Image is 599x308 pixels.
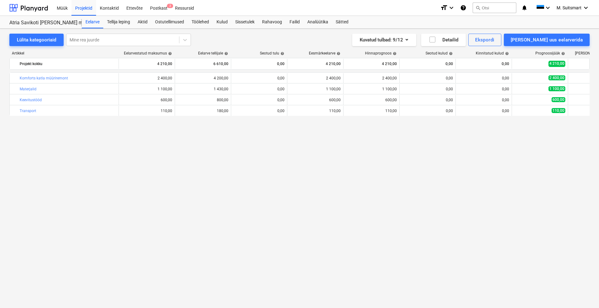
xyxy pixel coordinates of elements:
div: 600,00 [346,98,397,102]
i: Abikeskus [460,4,466,12]
div: 2 400,00 [290,76,341,80]
button: Otsi [473,2,516,13]
button: Ekspordi [468,34,501,46]
button: Kuvatud tulbad:9/12 [352,34,416,46]
span: help [223,52,228,55]
div: 0,00 [402,109,453,113]
div: Hinnaprognoos [365,51,397,55]
div: 1 100,00 [346,87,397,91]
div: Seotud kulud [426,51,453,55]
span: help [279,52,284,55]
div: 1 430,00 [178,87,228,91]
span: 110,00 [552,108,565,113]
div: 180,00 [178,109,228,113]
i: keyboard_arrow_down [582,4,590,12]
div: 0,00 [402,59,453,69]
div: 1 100,00 [290,87,341,91]
span: search [475,5,480,10]
i: keyboard_arrow_down [448,4,455,12]
div: Kuvatud tulbad : 9/12 [360,36,409,44]
a: Analüütika [304,16,332,28]
span: 2 [167,4,173,8]
div: 4 210,00 [346,59,397,69]
div: 0,00 [402,76,453,80]
div: 0,00 [458,59,509,69]
div: 6 610,00 [178,59,228,69]
div: 0,00 [458,76,509,80]
a: Keevitustööd [20,98,42,102]
i: keyboard_arrow_down [544,4,552,12]
div: Prognoosijääk [535,51,565,55]
span: 1 100,00 [548,86,565,91]
div: 0,00 [234,59,285,69]
i: format_size [440,4,448,12]
div: 110,00 [121,109,172,113]
span: help [335,52,340,55]
div: Seotud tulu [260,51,284,55]
div: 0,00 [458,109,509,113]
span: help [392,52,397,55]
a: Komforts katla müüriremont [20,76,68,80]
a: Ostutellimused [151,16,188,28]
div: 4 210,00 [290,59,341,69]
div: 0,00 [234,87,285,91]
div: 0,00 [458,87,509,91]
div: 800,00 [178,98,228,102]
div: 0,00 [402,98,453,102]
a: Rahavoog [258,16,286,28]
div: [PERSON_NAME] uus eelarverida [511,36,583,44]
span: 2 400,00 [548,75,565,80]
span: M. Suitsmart [557,5,582,10]
a: Eelarve [82,16,103,28]
div: Artikkel [9,51,119,55]
div: 4 200,00 [178,76,228,80]
a: Kulud [213,16,231,28]
a: Töölehed [188,16,213,28]
button: [PERSON_NAME] uus eelarverida [504,34,590,46]
div: Atria Savikoti [PERSON_NAME] müüriremont [9,20,74,26]
div: Projekt kokku [20,59,116,69]
div: 600,00 [121,98,172,102]
div: 0,00 [234,98,285,102]
div: 0,00 [458,98,509,102]
div: 0,00 [402,87,453,91]
span: help [448,52,453,55]
span: help [504,52,509,55]
a: Tellija leping [103,16,134,28]
span: 600,00 [552,97,565,102]
div: Lülita kategooriaid [17,36,56,44]
a: Materjalid [20,87,37,91]
div: Eesmärkeelarve [309,51,340,55]
a: Aktid [134,16,151,28]
div: 0,00 [234,76,285,80]
div: 110,00 [346,109,397,113]
div: 0,00 [234,109,285,113]
div: 110,00 [290,109,341,113]
div: Eelarve tellijale [198,51,228,55]
div: 600,00 [290,98,341,102]
div: 1 100,00 [121,87,172,91]
span: 4 210,00 [548,61,565,67]
div: 2 400,00 [346,76,397,80]
span: help [560,52,565,55]
div: Detailid [429,36,458,44]
a: Failid [286,16,304,28]
div: Ekspordi [475,36,494,44]
i: notifications [521,4,528,12]
a: Sätted [332,16,352,28]
a: Sissetulek [231,16,258,28]
div: 4 210,00 [121,59,172,69]
button: Detailid [421,34,466,46]
div: 2 400,00 [121,76,172,80]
